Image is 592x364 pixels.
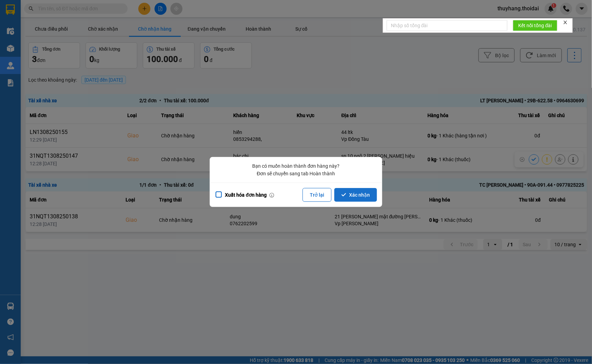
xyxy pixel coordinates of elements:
div: Bạn có muốn hoàn thành đơn hàng này? Đơn sẽ chuyển sang tab Hoàn thành [215,162,377,177]
span: Kết nối tổng đài [519,22,552,29]
span: close [563,20,568,25]
input: Nhập số tổng đài [387,20,507,31]
button: Trở lại [303,188,332,202]
div: Xuất hóa đơn hàng [223,191,267,199]
button: Kết nối tổng đài [513,20,558,31]
button: Xác nhận [334,188,377,202]
div: dialog [210,157,382,207]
